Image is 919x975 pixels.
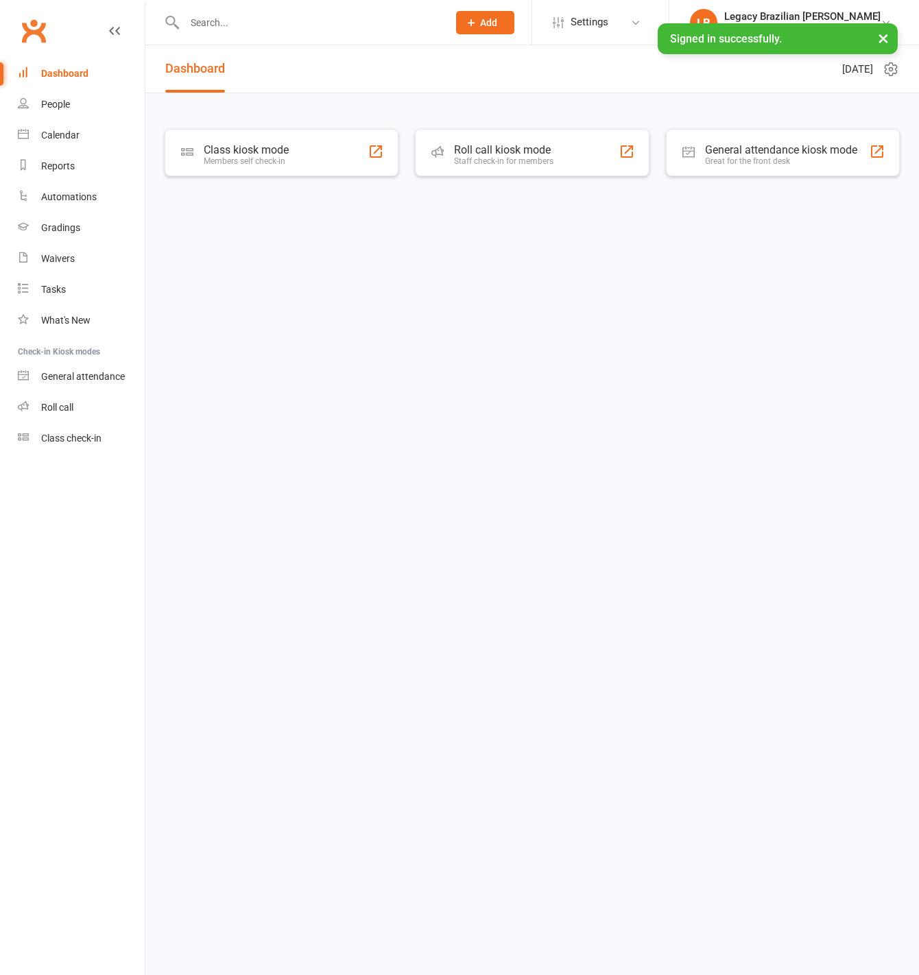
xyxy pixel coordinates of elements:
[454,143,553,156] div: Roll call kiosk mode
[204,143,289,156] div: Class kiosk mode
[18,361,145,392] a: General attendance kiosk mode
[690,9,717,36] div: LB
[41,99,70,110] div: People
[18,392,145,423] a: Roll call
[454,156,553,166] div: Staff check-in for members
[18,58,145,89] a: Dashboard
[18,213,145,243] a: Gradings
[480,17,497,28] span: Add
[41,433,102,444] div: Class check-in
[18,423,145,454] a: Class kiosk mode
[18,305,145,336] a: What's New
[842,61,873,77] span: [DATE]
[41,222,80,233] div: Gradings
[571,7,608,38] span: Settings
[41,130,80,141] div: Calendar
[41,160,75,171] div: Reports
[670,32,782,45] span: Signed in successfully.
[180,13,438,32] input: Search...
[41,315,91,326] div: What's New
[871,23,896,53] button: ×
[18,89,145,120] a: People
[456,11,514,34] button: Add
[16,14,51,48] a: Clubworx
[724,10,881,23] div: Legacy Brazilian [PERSON_NAME]
[18,243,145,274] a: Waivers
[705,143,857,156] div: General attendance kiosk mode
[41,402,73,413] div: Roll call
[18,120,145,151] a: Calendar
[18,274,145,305] a: Tasks
[705,156,857,166] div: Great for the front desk
[165,45,225,93] a: Dashboard
[41,253,75,264] div: Waivers
[724,23,881,35] div: Legacy Brazilian [PERSON_NAME]
[18,182,145,213] a: Automations
[204,156,289,166] div: Members self check-in
[41,371,125,382] div: General attendance
[41,68,88,79] div: Dashboard
[18,151,145,182] a: Reports
[41,191,97,202] div: Automations
[41,284,66,295] div: Tasks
